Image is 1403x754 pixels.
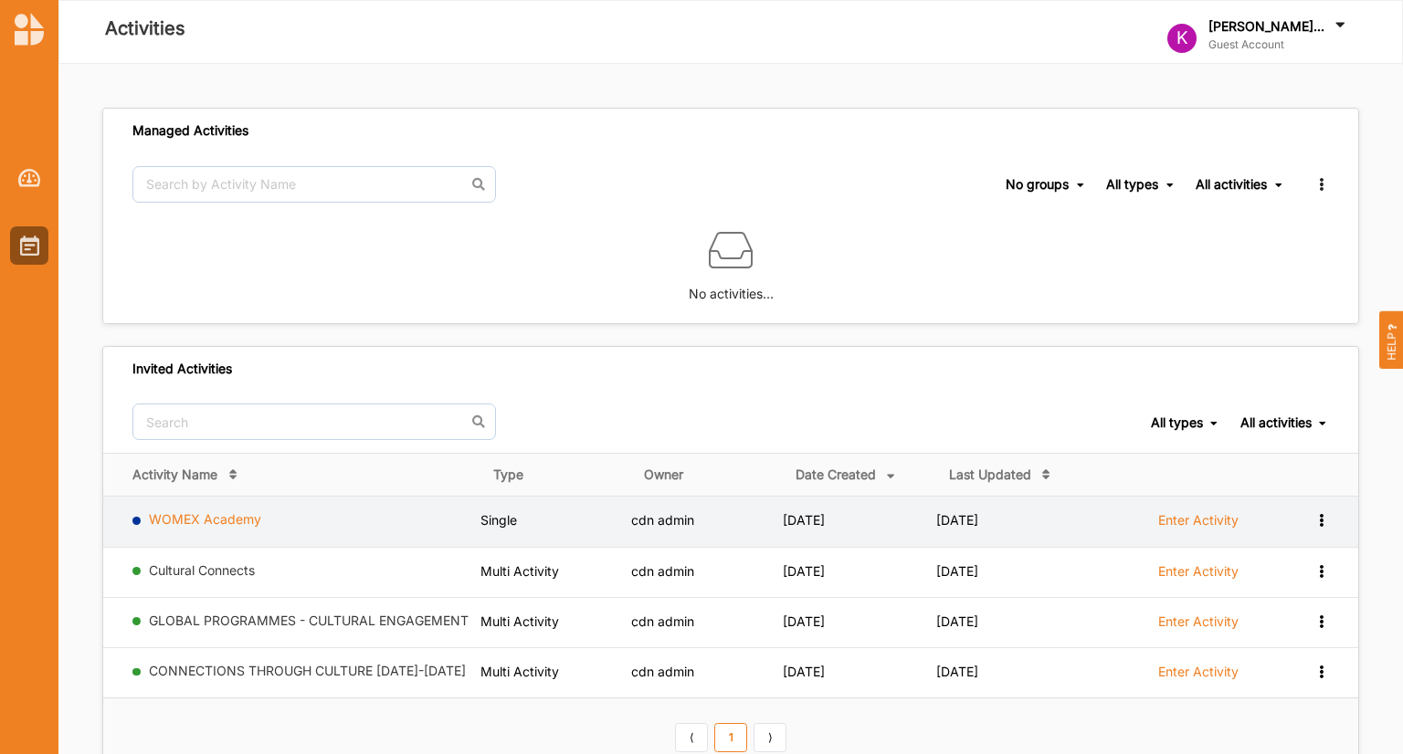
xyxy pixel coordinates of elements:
[1167,24,1197,53] div: K
[105,14,185,44] label: Activities
[15,13,44,46] img: logo
[1158,613,1239,630] label: Enter Activity
[631,563,694,579] span: cdn admin
[1158,664,1239,680] label: Enter Activity
[132,122,248,139] div: Managed Activities
[1240,414,1312,431] div: All activities
[1158,613,1239,640] a: Enter Activity
[949,466,1031,483] div: Last Updated
[631,454,783,497] th: Owner
[631,512,694,528] span: cdn admin
[783,613,825,629] span: [DATE]
[480,613,559,629] span: Multi Activity
[480,664,559,679] span: Multi Activity
[709,228,753,272] img: box
[480,563,559,579] span: Multi Activity
[783,664,825,679] span: [DATE]
[132,466,217,483] div: Activity Name
[754,723,786,752] a: Next item
[149,511,261,527] a: WOMEX Academy
[1158,663,1239,690] a: Enter Activity
[936,512,978,528] span: [DATE]
[480,512,517,528] span: Single
[132,403,496,440] input: Search
[1196,176,1267,193] div: All activities
[1158,512,1239,529] label: Enter Activity
[480,454,631,497] th: Type
[796,466,876,483] div: Date Created
[18,169,41,187] img: Dashboard
[132,361,232,377] div: Invited Activities
[1208,18,1324,35] label: [PERSON_NAME]...
[132,166,496,203] input: Search by Activity Name
[689,272,774,304] label: No activities…
[149,562,255,578] a: Cultural Connects
[1208,37,1349,52] label: Guest Account
[1158,562,1239,590] a: Enter Activity
[672,720,790,751] div: Pagination Navigation
[936,563,978,579] span: [DATE]
[20,236,39,256] img: Activities
[675,723,708,752] a: Previous item
[10,159,48,197] a: Dashboard
[1106,176,1158,193] div: All types
[631,613,694,629] span: cdn admin
[10,226,48,265] a: Activities
[1151,414,1203,431] div: All types
[783,563,825,579] span: [DATE]
[631,664,694,679] span: cdn admin
[936,613,978,629] span: [DATE]
[1006,176,1069,193] div: No groups
[936,664,978,679] span: [DATE]
[1158,563,1239,580] label: Enter Activity
[149,613,469,628] a: GLOBAL PROGRAMMES - CULTURAL ENGAGEMENT
[149,663,466,678] a: CONNECTIONS THROUGH CULTURE [DATE]-[DATE]
[714,723,747,752] a: 1
[783,512,825,528] span: [DATE]
[1158,511,1239,539] a: Enter Activity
